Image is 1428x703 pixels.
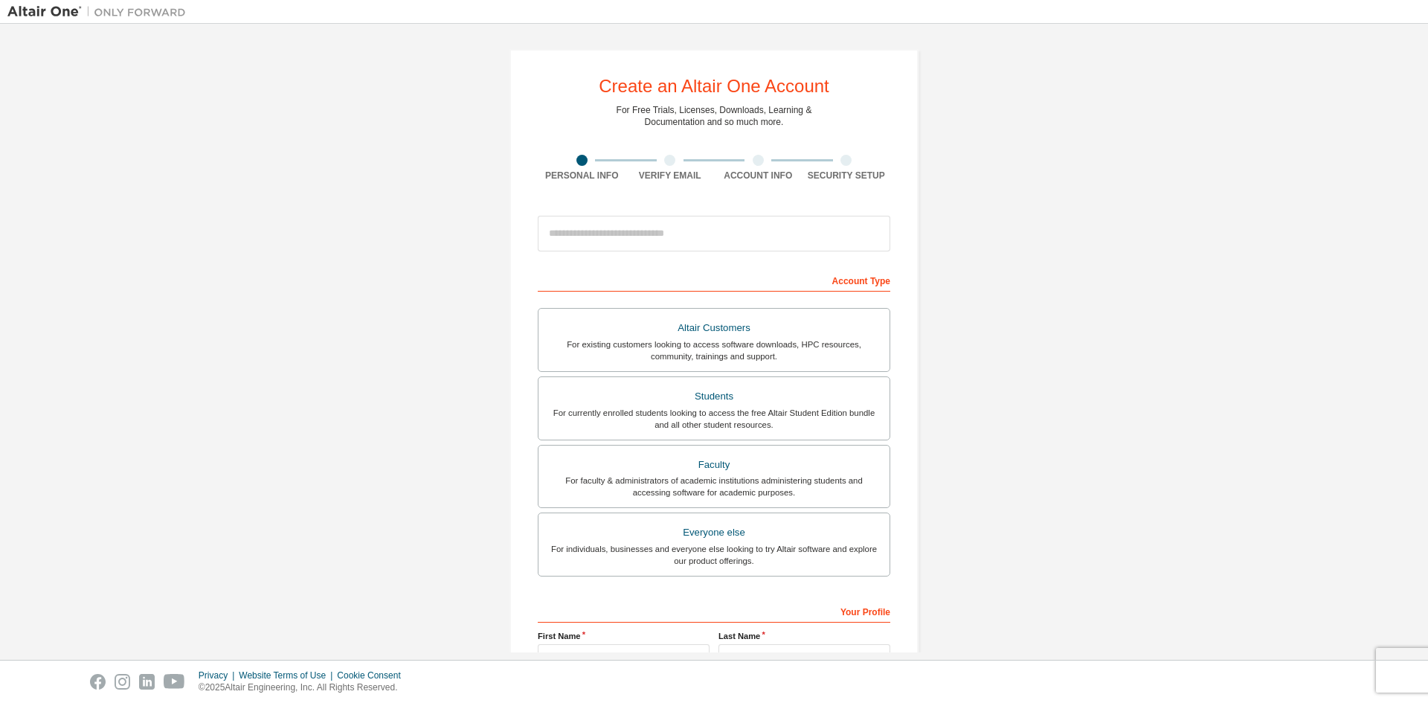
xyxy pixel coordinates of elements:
[626,170,715,182] div: Verify Email
[199,670,239,681] div: Privacy
[714,170,803,182] div: Account Info
[538,268,890,292] div: Account Type
[538,599,890,623] div: Your Profile
[538,630,710,642] label: First Name
[199,681,410,694] p: © 2025 Altair Engineering, Inc. All Rights Reserved.
[547,407,881,431] div: For currently enrolled students looking to access the free Altair Student Edition bundle and all ...
[803,170,891,182] div: Security Setup
[547,318,881,338] div: Altair Customers
[164,674,185,690] img: youtube.svg
[538,170,626,182] div: Personal Info
[90,674,106,690] img: facebook.svg
[547,338,881,362] div: For existing customers looking to access software downloads, HPC resources, community, trainings ...
[547,386,881,407] div: Students
[7,4,193,19] img: Altair One
[239,670,337,681] div: Website Terms of Use
[337,670,409,681] div: Cookie Consent
[547,475,881,498] div: For faculty & administrators of academic institutions administering students and accessing softwa...
[115,674,130,690] img: instagram.svg
[547,522,881,543] div: Everyone else
[718,630,890,642] label: Last Name
[617,104,812,128] div: For Free Trials, Licenses, Downloads, Learning & Documentation and so much more.
[547,543,881,567] div: For individuals, businesses and everyone else looking to try Altair software and explore our prod...
[547,455,881,475] div: Faculty
[599,77,829,95] div: Create an Altair One Account
[139,674,155,690] img: linkedin.svg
